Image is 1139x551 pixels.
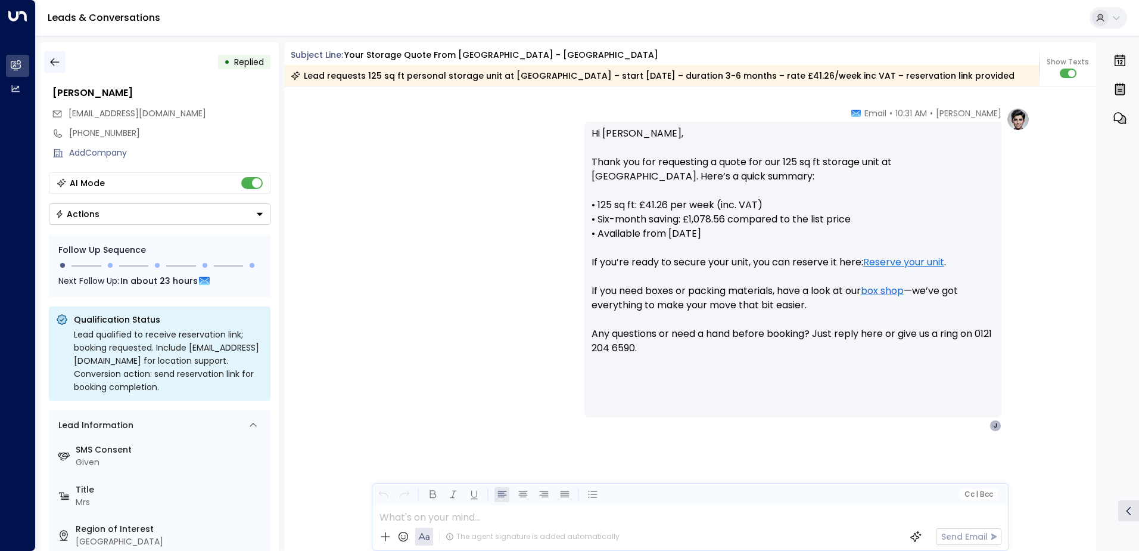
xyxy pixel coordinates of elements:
[120,274,198,287] span: In about 23 hours
[48,11,160,24] a: Leads & Conversations
[76,484,266,496] label: Title
[74,314,263,326] p: Qualification Status
[76,535,266,548] div: [GEOGRAPHIC_DATA]
[446,531,620,542] div: The agent signature is added automatically
[52,86,270,100] div: [PERSON_NAME]
[344,49,658,61] div: Your storage quote from [GEOGRAPHIC_DATA] - [GEOGRAPHIC_DATA]
[224,51,230,73] div: •
[76,444,266,456] label: SMS Consent
[69,107,206,119] span: [EMAIL_ADDRESS][DOMAIN_NAME]
[70,177,105,189] div: AI Mode
[54,419,133,432] div: Lead Information
[58,244,261,256] div: Follow Up Sequence
[69,147,270,159] div: AddCompany
[58,274,261,287] div: Next Follow Up:
[861,284,904,298] a: box shop
[291,49,343,61] span: Subject Line:
[234,56,264,68] span: Replied
[69,107,206,120] span: jodielbrown66@gmail.com
[592,126,994,370] p: Hi [PERSON_NAME], Thank you for requesting a quote for our 125 sq ft storage unit at [GEOGRAPHIC_...
[959,489,997,500] button: Cc|Bcc
[930,107,933,119] span: •
[69,127,270,140] div: [PHONE_NUMBER]
[976,490,978,499] span: |
[74,328,263,394] div: Lead qualified to receive reservation link; booking requested. Include [EMAIL_ADDRESS][DOMAIN_NAM...
[989,420,1001,432] div: J
[964,490,992,499] span: Cc Bcc
[76,523,266,535] label: Region of Interest
[895,107,927,119] span: 10:31 AM
[291,70,1014,82] div: Lead requests 125 sq ft personal storage unit at [GEOGRAPHIC_DATA] – start [DATE] – duration 3-6 ...
[76,456,266,469] div: Given
[397,487,412,502] button: Redo
[863,255,944,270] a: Reserve your unit
[1047,57,1089,67] span: Show Texts
[76,496,266,509] div: Mrs
[49,203,270,225] button: Actions
[1006,107,1030,131] img: profile-logo.png
[55,209,99,219] div: Actions
[889,107,892,119] span: •
[936,107,1001,119] span: [PERSON_NAME]
[49,203,270,225] div: Button group with a nested menu
[864,107,886,119] span: Email
[376,487,391,502] button: Undo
